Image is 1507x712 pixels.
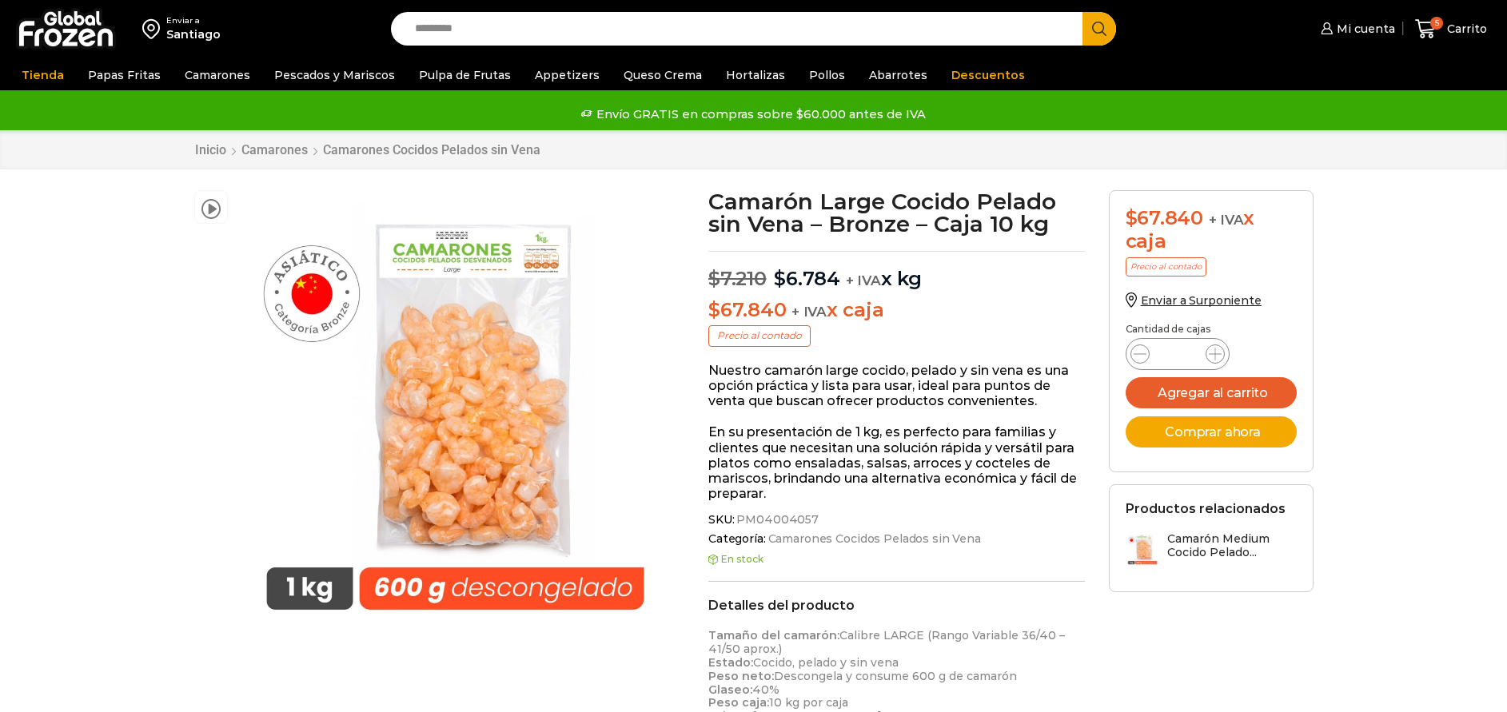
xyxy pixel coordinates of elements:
[194,142,541,157] nav: Breadcrumb
[80,60,169,90] a: Papas Fritas
[708,251,1085,291] p: x kg
[801,60,853,90] a: Pollos
[166,26,221,42] div: Santiago
[527,60,608,90] a: Appetizers
[708,298,720,321] span: $
[846,272,881,288] span: + IVA
[1317,13,1395,45] a: Mi cuenta
[861,60,935,90] a: Abarrotes
[708,598,1085,613] h2: Detalles del producto
[1141,293,1262,308] span: Enviar a Surponiente
[1443,21,1487,37] span: Carrito
[708,695,769,710] strong: Peso caja:
[708,299,1085,322] p: x caja
[411,60,519,90] a: Pulpa de Frutas
[708,682,752,697] strong: Glaseo:
[718,60,793,90] a: Hortalizas
[1126,416,1297,447] button: Comprar ahora
[708,628,839,642] strong: Tamaño del camarón:
[142,15,166,42] img: address-field-icon.svg
[708,669,774,683] strong: Peso neto:
[166,15,221,26] div: Enviar a
[708,424,1085,501] p: En su presentación de 1 kg, es perfecto para familias y clientes que necesitan una solución rápid...
[194,142,227,157] a: Inicio
[791,304,827,320] span: + IVA
[1162,343,1193,365] input: Product quantity
[14,60,72,90] a: Tienda
[1411,10,1491,48] a: 5 Carrito
[708,325,811,346] p: Precio al contado
[708,655,753,670] strong: Estado:
[266,60,403,90] a: Pescados y Mariscos
[708,363,1085,409] p: Nuestro camarón large cocido, pelado y sin vena es una opción práctica y lista para usar, ideal p...
[616,60,710,90] a: Queso Crema
[708,298,786,321] bdi: 67.840
[1209,212,1244,228] span: + IVA
[241,142,309,157] a: Camarones
[177,60,258,90] a: Camarones
[1082,12,1116,46] button: Search button
[1126,324,1297,335] p: Cantidad de cajas
[943,60,1033,90] a: Descuentos
[708,532,1085,546] span: Categoría:
[1333,21,1395,37] span: Mi cuenta
[708,267,767,290] bdi: 7.210
[1167,532,1297,559] h3: Camarón Medium Cocido Pelado...
[1126,501,1286,516] h2: Productos relacionados
[1126,206,1138,229] span: $
[774,267,840,290] bdi: 6.784
[708,554,1085,565] p: En stock
[1430,17,1443,30] span: 5
[734,513,819,527] span: PM04004057
[708,267,720,290] span: $
[1126,293,1262,308] a: Enviar a Surponiente
[1126,377,1297,408] button: Agregar al carrito
[236,190,675,629] img: large
[1126,532,1297,567] a: Camarón Medium Cocido Pelado...
[774,267,786,290] span: $
[1126,206,1203,229] bdi: 67.840
[322,142,541,157] a: Camarones Cocidos Pelados sin Vena
[766,532,981,546] a: Camarones Cocidos Pelados sin Vena
[708,190,1085,235] h1: Camarón Large Cocido Pelado sin Vena – Bronze – Caja 10 kg
[708,513,1085,527] span: SKU:
[1126,257,1206,276] p: Precio al contado
[1126,207,1297,253] div: x caja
